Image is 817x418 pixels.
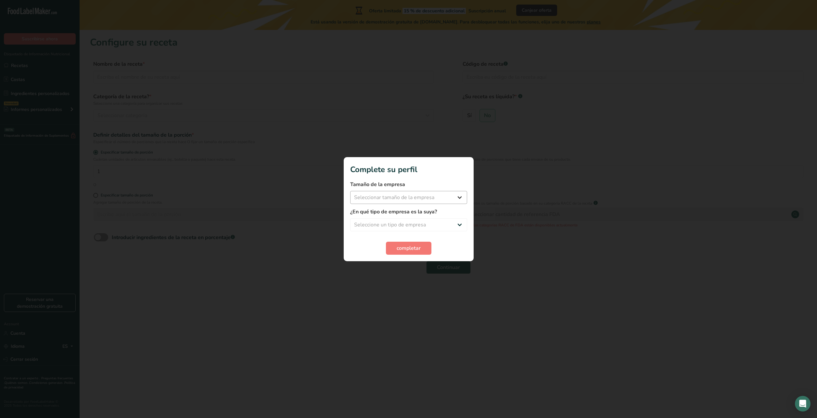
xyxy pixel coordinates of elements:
[397,244,421,252] span: completar
[350,164,467,175] h1: Complete su perfil
[350,208,467,216] label: ¿En qué tipo de empresa es la suya?
[350,181,467,188] label: Tamaño de la empresa
[795,396,811,411] div: Open Intercom Messenger
[386,242,431,255] button: completar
